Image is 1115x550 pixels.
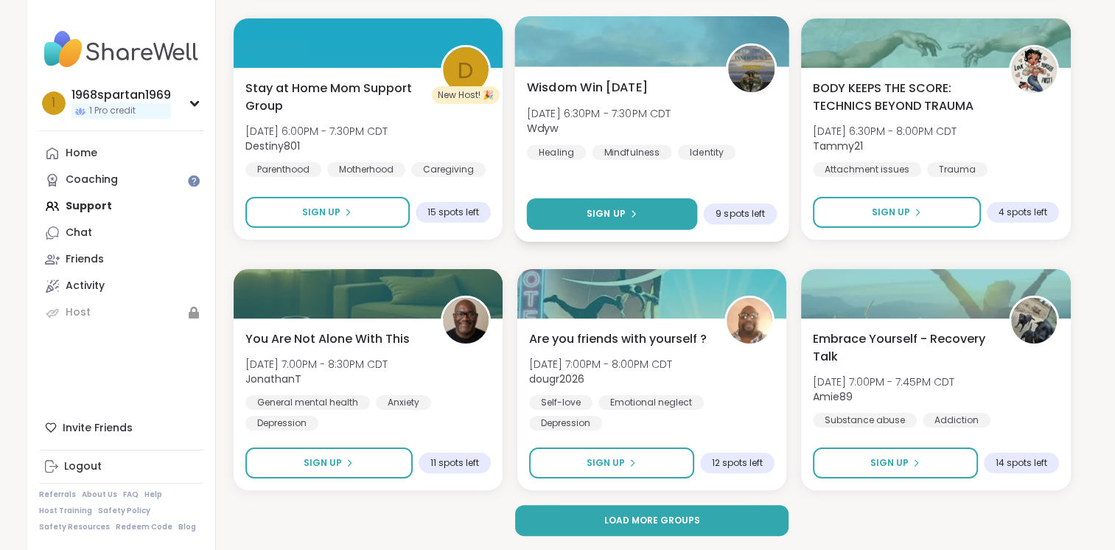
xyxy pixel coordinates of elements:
span: BODY KEEPS THE SCORE: TECHNICS BEYOND TRAUMA [813,80,992,115]
div: Emotional neglect [598,395,704,410]
span: [DATE] 6:30PM - 8:00PM CDT [813,124,957,139]
span: 9 spots left [716,208,765,220]
div: Anxiety [376,395,431,410]
b: Wdyw [526,121,558,136]
a: Coaching [39,167,203,193]
a: Redeem Code [116,522,172,532]
span: Wisdom Win [DATE] [526,78,647,96]
b: Destiny801 [245,139,300,153]
a: Chat [39,220,203,246]
span: 11 spots left [430,457,479,469]
div: Logout [64,459,102,474]
span: Are you friends with yourself ? [529,330,707,348]
span: [DATE] 7:00PM - 8:30PM CDT [245,357,388,372]
div: Addiction [923,413,990,428]
div: Host [66,305,91,320]
span: Sign Up [587,456,625,470]
a: Help [144,490,162,500]
span: [DATE] 6:30PM - 7:30PM CDT [526,105,671,120]
div: Depression [529,416,602,431]
span: Sign Up [587,207,626,220]
b: dougr2026 [529,372,584,386]
span: [DATE] 7:00PM - 8:00PM CDT [529,357,672,372]
button: Sign Up [813,197,980,228]
a: Host [39,299,203,326]
button: Sign Up [245,197,410,228]
img: Amie89 [1011,298,1057,344]
span: Stay at Home Mom Support Group [245,80,424,115]
div: Identity [678,145,736,159]
img: JonathanT [443,298,489,344]
div: Self-love [529,395,593,410]
span: 1 [52,94,55,113]
span: Sign Up [872,206,910,219]
iframe: Spotlight [188,175,200,187]
div: Chat [66,226,92,240]
div: 1968spartan1969 [71,87,171,103]
button: Load more groups [515,505,789,536]
a: Logout [39,453,203,480]
span: Sign Up [304,456,342,470]
div: Caregiving [411,162,486,177]
span: Embrace Yourself - Recovery Talk [813,330,992,366]
a: FAQ [123,490,139,500]
button: Sign Up [245,448,413,478]
span: 12 spots left [712,457,763,469]
div: Parenthood [245,162,321,177]
div: Friends [66,252,104,267]
div: Trauma [927,162,988,177]
div: Substance abuse [813,413,917,428]
img: ShareWell Nav Logo [39,24,203,75]
div: Coaching [66,173,118,187]
a: Safety Resources [39,522,110,532]
div: Activity [66,279,105,293]
span: [DATE] 7:00PM - 7:45PM CDT [813,375,954,389]
div: General mental health [245,395,370,410]
a: Safety Policy [98,506,150,516]
span: Sign Up [302,206,340,219]
span: Sign Up [870,456,909,470]
img: Tammy21 [1011,47,1057,93]
a: Host Training [39,506,92,516]
a: Blog [178,522,196,532]
span: Load more groups [604,514,699,527]
a: Activity [39,273,203,299]
a: About Us [82,490,117,500]
span: 14 spots left [996,457,1047,469]
div: Home [66,146,97,161]
div: Depression [245,416,318,431]
button: Sign Up [529,448,694,478]
b: JonathanT [245,372,301,386]
span: [DATE] 6:00PM - 7:30PM CDT [245,124,388,139]
a: Home [39,140,203,167]
div: Mindfulness [592,145,671,159]
img: Wdyw [728,46,775,92]
b: Tammy21 [813,139,863,153]
div: Attachment issues [813,162,921,177]
a: Friends [39,246,203,273]
span: D [458,53,473,88]
span: 15 spots left [427,206,479,218]
div: Healing [526,145,586,159]
div: Motherhood [327,162,405,177]
b: Amie89 [813,389,853,404]
div: Invite Friends [39,414,203,441]
a: Referrals [39,490,76,500]
button: Sign Up [813,448,977,478]
span: You Are Not Alone With This [245,330,410,348]
img: dougr2026 [727,298,772,344]
div: New Host! 🎉 [432,86,500,104]
span: 4 spots left [999,206,1047,218]
button: Sign Up [526,198,697,230]
span: 1 Pro credit [89,105,136,117]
